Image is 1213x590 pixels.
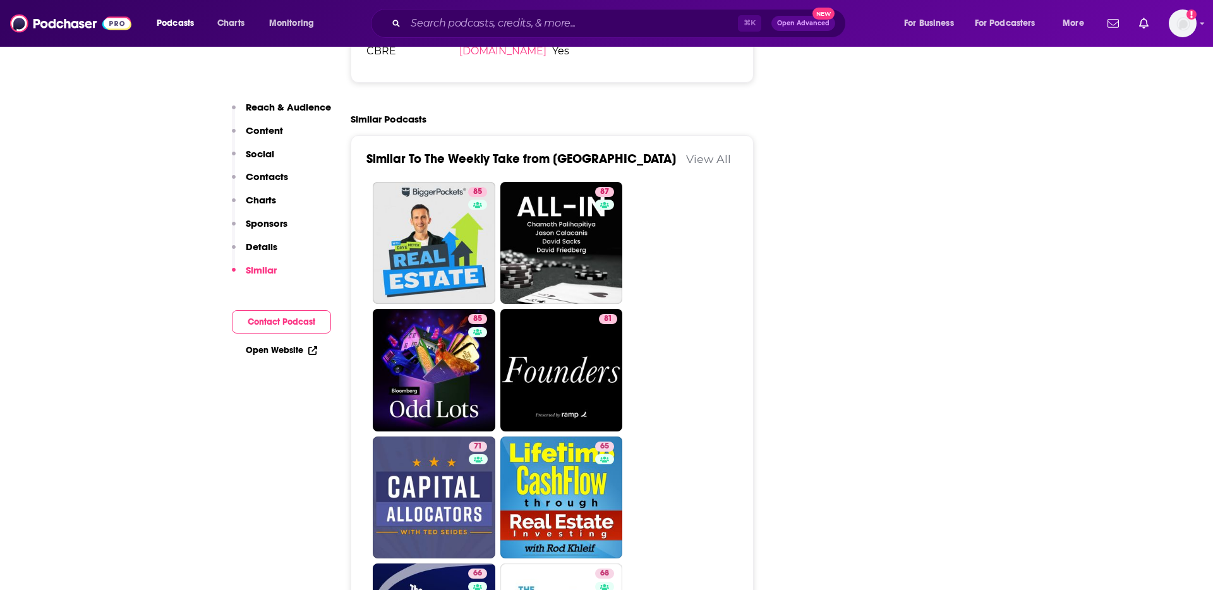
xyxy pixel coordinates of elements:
span: 87 [600,186,609,198]
a: 87 [595,187,614,197]
span: Logged in as andrewmorrissey [1169,9,1197,37]
a: 68 [595,569,614,579]
img: User Profile [1169,9,1197,37]
img: Podchaser - Follow, Share and Rate Podcasts [10,11,131,35]
span: Podcasts [157,15,194,32]
button: Show profile menu [1169,9,1197,37]
span: Yes [552,45,645,57]
a: 71 [373,436,495,559]
button: Contact Podcast [232,310,331,334]
a: 85 [468,314,487,324]
button: Social [232,148,274,171]
span: 71 [474,440,482,453]
a: 66 [468,569,487,579]
button: Open AdvancedNew [771,16,835,31]
svg: Add a profile image [1186,9,1197,20]
div: Search podcasts, credits, & more... [383,9,858,38]
button: open menu [148,13,210,33]
a: [DOMAIN_NAME] [459,45,546,57]
input: Search podcasts, credits, & more... [406,13,738,33]
a: 85 [373,309,495,431]
a: Show notifications dropdown [1134,13,1154,34]
p: Details [246,241,277,253]
a: 87 [500,182,623,304]
a: 65 [500,436,623,559]
span: 85 [473,186,482,198]
button: Contacts [232,171,288,194]
span: 68 [600,567,609,580]
a: 85 [468,187,487,197]
p: Content [246,124,283,136]
span: For Podcasters [975,15,1035,32]
p: Sponsors [246,217,287,229]
span: 85 [473,313,482,325]
button: Content [232,124,283,148]
button: Sponsors [232,217,287,241]
a: Charts [209,13,252,33]
a: View All [686,152,731,166]
a: Show notifications dropdown [1102,13,1124,34]
button: open menu [967,13,1054,33]
button: open menu [1054,13,1100,33]
span: 81 [604,313,612,325]
a: 65 [595,442,614,452]
p: Charts [246,194,276,206]
span: 65 [600,440,609,453]
span: ⌘ K [738,15,761,32]
button: open menu [260,13,330,33]
p: Similar [246,264,277,276]
button: Charts [232,194,276,217]
p: Reach & Audience [246,101,331,113]
span: 66 [473,567,482,580]
p: Contacts [246,171,288,183]
a: 85 [373,182,495,304]
span: For Business [904,15,954,32]
span: Monitoring [269,15,314,32]
button: Similar [232,264,277,287]
h2: Similar Podcasts [351,113,426,125]
p: Social [246,148,274,160]
a: 81 [500,309,623,431]
a: 71 [469,442,487,452]
span: More [1063,15,1084,32]
span: CBRE [366,45,459,57]
span: New [812,8,835,20]
a: Similar To The Weekly Take from [GEOGRAPHIC_DATA] [366,151,676,167]
span: Open Advanced [777,20,830,27]
button: Details [232,241,277,264]
a: 81 [599,314,617,324]
a: Open Website [246,345,317,356]
span: Charts [217,15,244,32]
button: open menu [895,13,970,33]
button: Reach & Audience [232,101,331,124]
